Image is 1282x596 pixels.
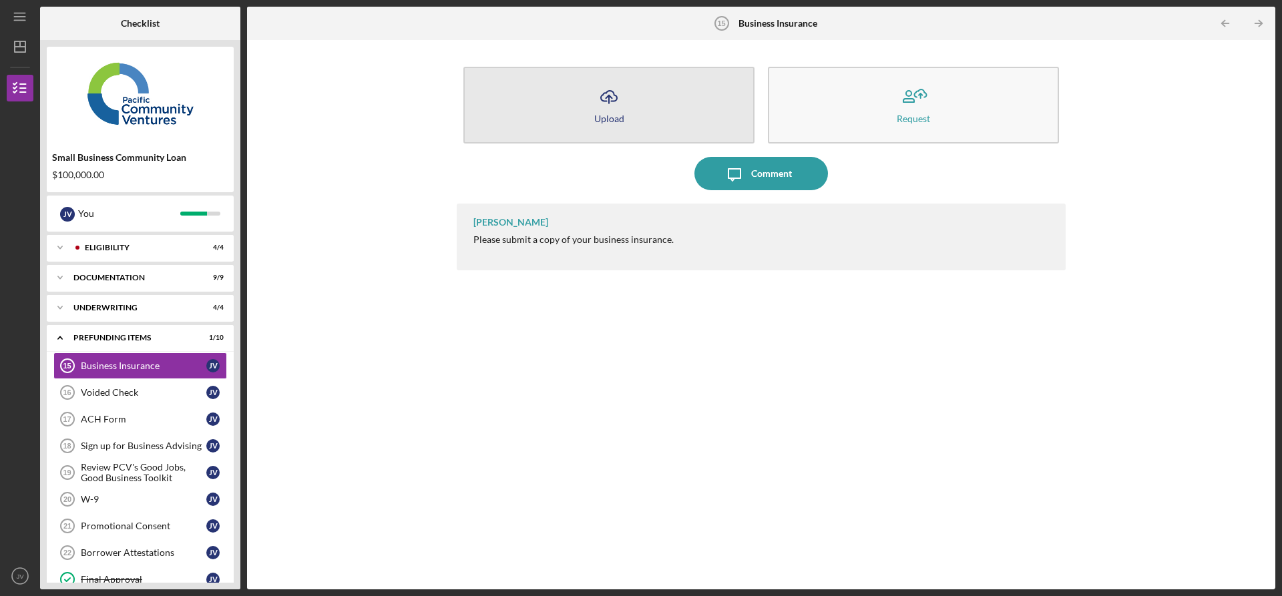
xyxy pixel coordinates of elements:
div: J V [60,207,75,222]
div: Comment [751,157,792,190]
div: J V [206,546,220,559]
div: Upload [594,113,624,123]
div: Prefunding Items [73,334,190,342]
div: Final Approval [81,574,206,585]
div: Small Business Community Loan [52,152,228,163]
tspan: 21 [63,522,71,530]
div: Voided Check [81,387,206,398]
tspan: 17 [63,415,71,423]
tspan: 22 [63,549,71,557]
div: J V [206,439,220,453]
div: J V [206,359,220,372]
b: Business Insurance [738,18,817,29]
a: 19Review PCV's Good Jobs, Good Business ToolkitJV [53,459,227,486]
div: Promotional Consent [81,521,206,531]
div: 1 / 10 [200,334,224,342]
button: Comment [694,157,828,190]
div: J V [206,412,220,426]
div: J V [206,386,220,399]
div: Sign up for Business Advising [81,440,206,451]
a: 18Sign up for Business AdvisingJV [53,432,227,459]
a: 16Voided CheckJV [53,379,227,406]
tspan: 16 [63,388,71,396]
tspan: 15 [717,19,725,27]
div: 9 / 9 [200,274,224,282]
div: W-9 [81,494,206,505]
tspan: 19 [63,469,71,477]
a: 22Borrower AttestationsJV [53,539,227,566]
tspan: 20 [63,495,71,503]
div: You [78,202,180,225]
div: 4 / 4 [200,304,224,312]
div: 4 / 4 [200,244,224,252]
div: $100,000.00 [52,170,228,180]
a: 17ACH FormJV [53,406,227,432]
button: JV [7,563,33,589]
div: Documentation [73,274,190,282]
a: 15Business InsuranceJV [53,352,227,379]
div: Borrower Attestations [81,547,206,558]
div: J V [206,493,220,506]
div: ACH Form [81,414,206,424]
button: Upload [463,67,755,143]
a: 21Promotional ConsentJV [53,513,227,539]
img: Product logo [47,53,234,133]
b: Checklist [121,18,160,29]
div: J V [206,573,220,586]
div: J V [206,519,220,533]
div: Underwriting [73,304,190,312]
div: J V [206,466,220,479]
text: JV [16,573,24,580]
a: 20W-9JV [53,486,227,513]
div: Review PCV's Good Jobs, Good Business Toolkit [81,462,206,483]
div: Please submit a copy of your business insurance. [473,234,674,245]
button: Request [768,67,1059,143]
div: Business Insurance [81,360,206,371]
div: Request [897,113,930,123]
div: [PERSON_NAME] [473,217,548,228]
div: Eligibility [85,244,190,252]
tspan: 18 [63,442,71,450]
tspan: 15 [63,362,71,370]
a: Final ApprovalJV [53,566,227,593]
